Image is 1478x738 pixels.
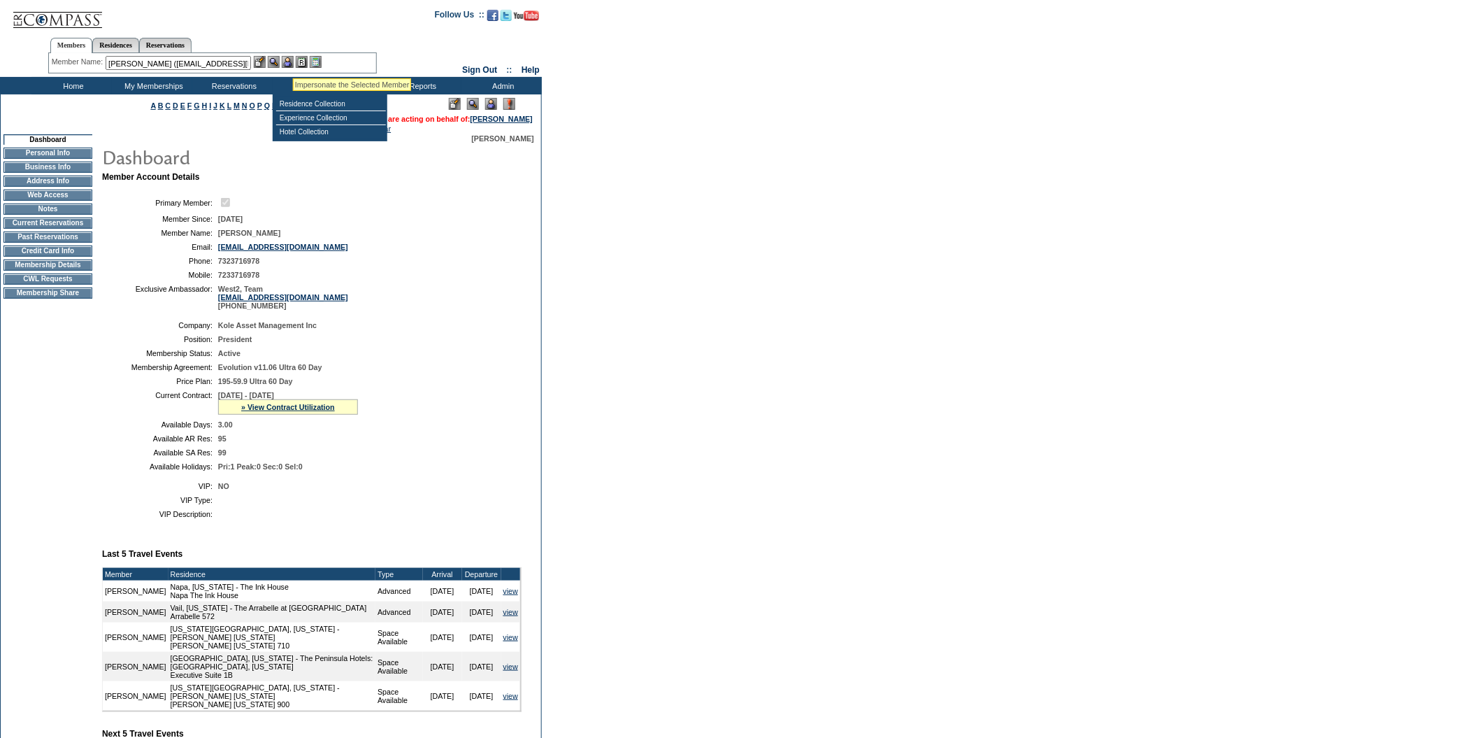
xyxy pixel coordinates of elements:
[461,77,542,94] td: Admin
[3,288,92,299] td: Membership Share
[3,246,92,257] td: Credit Card Info
[254,56,266,68] img: b_edit.gif
[264,101,270,110] a: Q
[168,623,376,652] td: [US_STATE][GEOGRAPHIC_DATA], [US_STATE] - [PERSON_NAME] [US_STATE] [PERSON_NAME] [US_STATE] 710
[3,218,92,229] td: Current Reservations
[108,257,213,265] td: Phone:
[423,623,462,652] td: [DATE]
[462,568,501,581] td: Departure
[187,101,192,110] a: F
[112,77,192,94] td: My Memberships
[108,196,213,209] td: Primary Member:
[218,229,280,237] span: [PERSON_NAME]
[268,56,280,68] img: View
[108,363,213,371] td: Membership Agreement:
[218,377,293,385] span: 195-59.9 Ultra 60 Day
[168,681,376,711] td: [US_STATE][GEOGRAPHIC_DATA], [US_STATE] - [PERSON_NAME] [US_STATE] [PERSON_NAME] [US_STATE] 900
[3,162,92,173] td: Business Info
[507,65,512,75] span: ::
[3,176,92,187] td: Address Info
[220,101,225,110] a: K
[218,462,303,471] span: Pri:1 Peak:0 Sec:0 Sel:0
[487,14,498,22] a: Become our fan on Facebook
[423,581,462,602] td: [DATE]
[435,8,485,25] td: Follow Us ::
[108,215,213,223] td: Member Since:
[108,335,213,343] td: Position:
[462,681,501,711] td: [DATE]
[471,115,533,123] a: [PERSON_NAME]
[218,321,317,329] span: Kole Asset Management Inc
[108,462,213,471] td: Available Holidays:
[108,377,213,385] td: Price Plan:
[276,111,386,125] td: Experience Collection
[503,662,518,671] a: view
[218,482,229,490] span: NO
[102,549,182,559] b: Last 5 Travel Events
[218,363,322,371] span: Evolution v11.06 Ultra 60 Day
[108,321,213,329] td: Company:
[501,10,512,21] img: Follow us on Twitter
[180,101,185,110] a: E
[423,568,462,581] td: Arrival
[375,681,422,711] td: Space Available
[92,38,139,52] a: Residences
[276,97,386,111] td: Residence Collection
[514,10,539,21] img: Subscribe to our YouTube Channel
[462,652,501,681] td: [DATE]
[503,98,515,110] img: Log Concern/Member Elevation
[485,98,497,110] img: Impersonate
[151,101,156,110] a: A
[3,134,92,145] td: Dashboard
[108,285,213,310] td: Exclusive Ambassador:
[168,581,376,602] td: Napa, [US_STATE] - The Ink House Napa The Ink House
[218,448,227,457] span: 99
[218,215,243,223] span: [DATE]
[373,115,533,123] span: You are acting on behalf of:
[218,257,259,265] span: 7323716978
[218,335,252,343] span: President
[310,56,322,68] img: b_calculator.gif
[273,77,381,94] td: Vacation Collection
[242,101,247,110] a: N
[168,652,376,681] td: [GEOGRAPHIC_DATA], [US_STATE] - The Peninsula Hotels: [GEOGRAPHIC_DATA], [US_STATE] Executive Sui...
[3,190,92,201] td: Web Access
[295,80,409,89] div: Impersonate the Selected Member
[165,101,171,110] a: C
[108,482,213,490] td: VIP:
[227,101,231,110] a: L
[108,229,213,237] td: Member Name:
[103,681,168,711] td: [PERSON_NAME]
[108,349,213,357] td: Membership Status:
[192,77,273,94] td: Reservations
[50,38,93,53] a: Members
[108,434,213,443] td: Available AR Res:
[218,243,348,251] a: [EMAIL_ADDRESS][DOMAIN_NAME]
[423,652,462,681] td: [DATE]
[487,10,498,21] img: Become our fan on Facebook
[202,101,208,110] a: H
[168,568,376,581] td: Residence
[218,434,227,443] span: 95
[3,274,92,285] td: CWL Requests
[108,510,213,518] td: VIP Description:
[375,602,422,623] td: Advanced
[3,232,92,243] td: Past Reservations
[139,38,192,52] a: Reservations
[31,77,112,94] td: Home
[101,143,381,171] img: pgTtlDashboard.gif
[218,293,348,301] a: [EMAIL_ADDRESS][DOMAIN_NAME]
[158,101,164,110] a: B
[381,77,461,94] td: Reports
[522,65,540,75] a: Help
[503,608,518,616] a: view
[250,101,255,110] a: O
[213,101,217,110] a: J
[102,172,200,182] b: Member Account Details
[472,134,534,143] span: [PERSON_NAME]
[218,285,348,310] span: West2, Team [PHONE_NUMBER]
[514,14,539,22] a: Subscribe to our YouTube Channel
[375,581,422,602] td: Advanced
[103,652,168,681] td: [PERSON_NAME]
[257,101,262,110] a: P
